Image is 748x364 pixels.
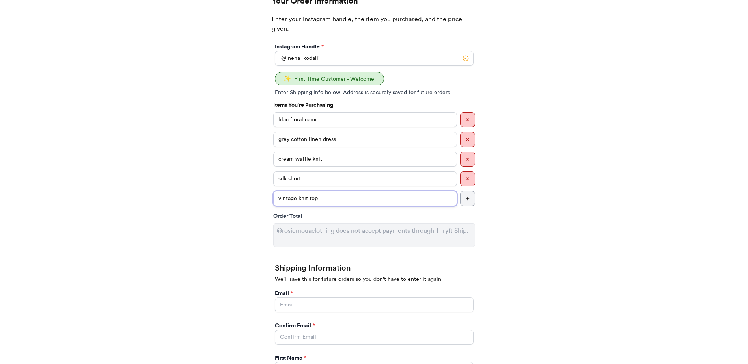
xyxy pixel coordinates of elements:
h2: Shipping Information [275,263,474,274]
span: ✨ [283,76,291,82]
input: ex.funky hat [273,191,457,206]
label: Instagram Handle [275,43,324,51]
input: ex.funky hat [273,132,457,147]
input: ex.funky hat [273,112,457,127]
p: Enter Shipping Info below. Address is securely saved for future orders. [275,89,474,97]
label: First Name [275,354,306,362]
label: Confirm Email [275,322,315,330]
label: Email [275,290,293,297]
input: Confirm Email [275,330,474,345]
p: We'll save this for future orders so you don't have to enter it again. [275,275,474,283]
input: Email [275,297,474,312]
input: ex.funky hat [273,171,457,186]
div: @ [275,51,286,66]
p: Enter your Instagram handle, the item you purchased, and the price given. [272,15,477,41]
p: Items You're Purchasing [273,101,475,109]
div: Order Total [273,212,475,220]
span: First Time Customer - Welcome! [294,76,376,82]
input: ex.funky hat [273,152,457,167]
